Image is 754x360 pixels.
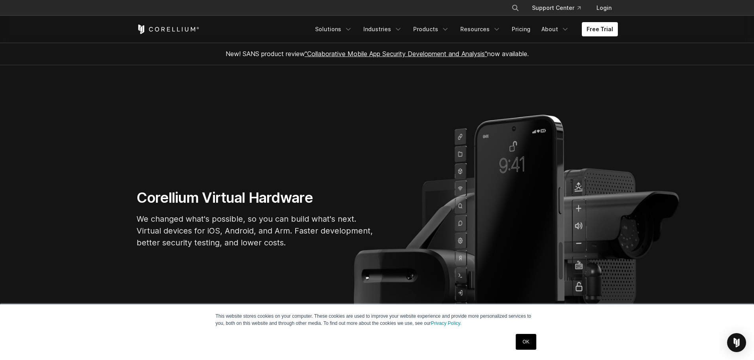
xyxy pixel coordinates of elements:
a: Free Trial [582,22,618,36]
a: Privacy Policy. [431,320,462,326]
a: Resources [456,22,505,36]
div: Open Intercom Messenger [727,333,746,352]
div: Navigation Menu [502,1,618,15]
p: This website stores cookies on your computer. These cookies are used to improve your website expe... [216,313,539,327]
a: Login [590,1,618,15]
a: About [537,22,574,36]
h1: Corellium Virtual Hardware [137,189,374,207]
a: Support Center [526,1,587,15]
a: Corellium Home [137,25,199,34]
a: Industries [359,22,407,36]
a: OK [516,334,536,350]
a: "Collaborative Mobile App Security Development and Analysis" [305,50,487,58]
span: New! SANS product review now available. [226,50,529,58]
div: Navigation Menu [310,22,618,36]
a: Products [408,22,454,36]
a: Pricing [507,22,535,36]
button: Search [508,1,522,15]
a: Solutions [310,22,357,36]
p: We changed what's possible, so you can build what's next. Virtual devices for iOS, Android, and A... [137,213,374,249]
